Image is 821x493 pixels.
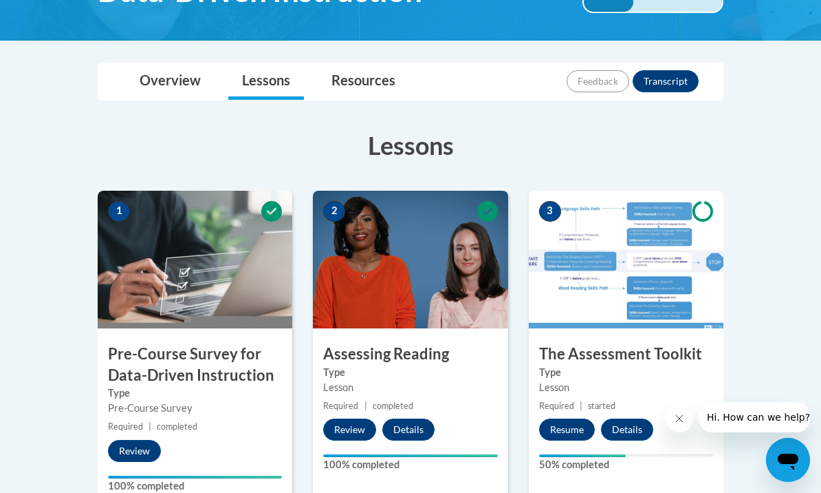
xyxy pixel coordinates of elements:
[539,454,626,457] div: Your progress
[98,191,292,328] img: Course Image
[539,201,561,222] span: 3
[157,421,197,432] span: completed
[539,365,713,380] label: Type
[529,191,723,328] img: Course Image
[108,201,130,222] span: 1
[98,344,292,386] h3: Pre-Course Survey for Data-Driven Instruction
[539,457,713,472] label: 50% completed
[108,476,282,479] div: Your progress
[766,438,810,482] iframe: Button to launch messaging window
[313,344,507,365] h3: Assessing Reading
[373,401,413,411] span: completed
[323,401,358,411] span: Required
[323,454,497,457] div: Your progress
[228,63,304,100] a: Lessons
[313,191,507,328] img: Course Image
[149,421,151,432] span: |
[108,440,161,462] button: Review
[108,386,282,401] label: Type
[323,365,497,380] label: Type
[633,70,699,92] button: Transcript
[323,457,497,472] label: 100% completed
[323,380,497,395] div: Lesson
[108,401,282,416] div: Pre-Course Survey
[539,380,713,395] div: Lesson
[108,421,143,432] span: Required
[699,402,810,432] iframe: Message from company
[588,401,615,411] span: started
[539,401,574,411] span: Required
[382,419,435,441] button: Details
[567,70,629,92] button: Feedback
[666,405,693,432] iframe: Close message
[539,419,595,441] button: Resume
[98,128,723,162] h3: Lessons
[580,401,582,411] span: |
[601,419,653,441] button: Details
[529,344,723,365] h3: The Assessment Toolkit
[364,401,367,411] span: |
[318,63,409,100] a: Resources
[126,63,215,100] a: Overview
[323,419,376,441] button: Review
[323,201,345,222] span: 2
